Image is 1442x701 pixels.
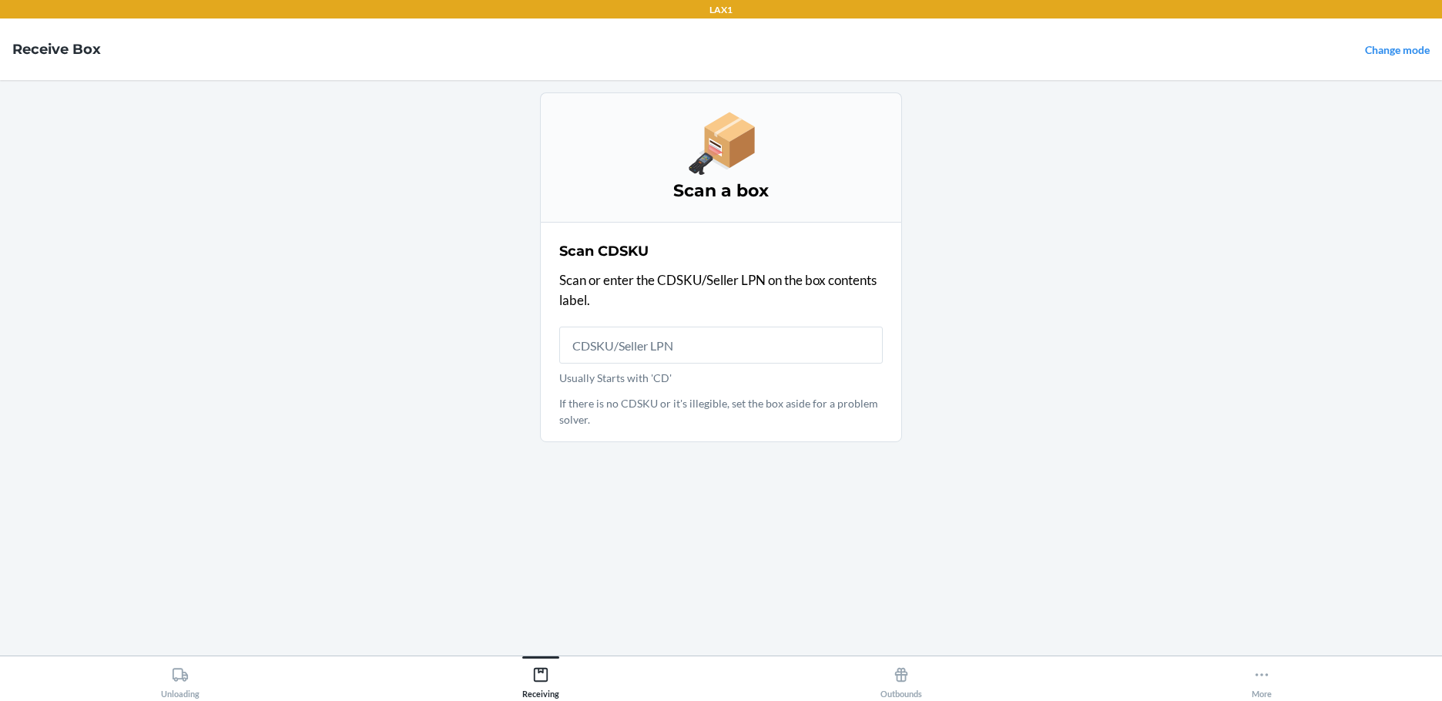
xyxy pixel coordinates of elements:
button: Receiving [360,656,721,699]
a: Change mode [1365,43,1430,56]
div: Unloading [161,660,200,699]
p: Scan or enter the CDSKU/Seller LPN on the box contents label. [559,270,883,310]
div: Receiving [522,660,559,699]
div: More [1252,660,1272,699]
h4: Receive Box [12,39,101,59]
h2: Scan CDSKU [559,241,649,261]
p: LAX1 [709,3,733,17]
button: Outbounds [721,656,1081,699]
div: Outbounds [880,660,922,699]
p: Usually Starts with 'CD' [559,370,883,386]
button: More [1081,656,1442,699]
input: Usually Starts with 'CD' [559,327,883,364]
h3: Scan a box [559,179,883,203]
p: If there is no CDSKU or it's illegible, set the box aside for a problem solver. [559,395,883,428]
